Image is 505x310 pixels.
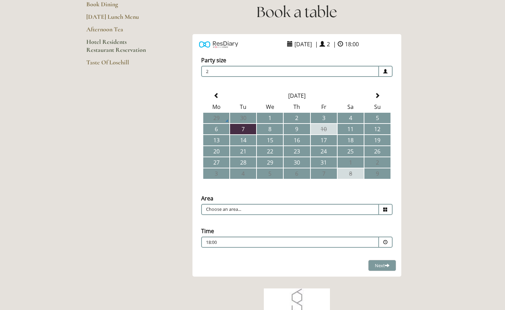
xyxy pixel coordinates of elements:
span: Next [375,262,389,269]
button: Next [368,260,396,271]
td: 30 [284,157,310,168]
td: 17 [311,135,337,145]
td: 15 [257,135,283,145]
td: 5 [364,113,390,123]
td: 9 [284,124,310,134]
td: 14 [230,135,256,145]
td: 19 [364,135,390,145]
td: 6 [203,124,229,134]
td: 29 [257,157,283,168]
td: 10 [311,124,337,134]
td: 5 [257,168,283,179]
a: Taste Of Losehill [86,58,153,71]
td: 31 [311,157,337,168]
th: Tu [230,102,256,112]
td: 1 [257,113,283,123]
span: 2 [201,66,379,77]
td: 1 [338,157,364,168]
td: 7 [311,168,337,179]
a: Book Dining [86,0,153,13]
span: Previous Month [214,93,219,98]
th: Su [364,102,390,112]
td: 3 [311,113,337,123]
td: 28 [230,157,256,168]
td: 23 [284,146,310,157]
span: [DATE] [293,39,314,50]
label: Time [201,227,214,235]
span: | [315,40,318,48]
th: Mo [203,102,229,112]
td: 11 [338,124,364,134]
th: Th [284,102,310,112]
td: 13 [203,135,229,145]
td: 22 [257,146,283,157]
span: | [333,40,336,48]
td: 30 [230,113,256,123]
th: We [257,102,283,112]
a: [DATE] Lunch Menu [86,13,153,25]
th: Select Month [230,90,364,101]
td: 18 [338,135,364,145]
th: Fr [311,102,337,112]
label: Area [201,194,213,202]
td: 8 [338,168,364,179]
td: 24 [311,146,337,157]
a: Afternoon Tea [86,25,153,38]
td: 2 [364,157,390,168]
td: 29 [203,113,229,123]
td: 21 [230,146,256,157]
span: 18:00 [343,39,361,50]
td: 20 [203,146,229,157]
th: Sa [338,102,364,112]
span: Next Month [374,93,380,98]
td: 6 [284,168,310,179]
td: 2 [284,113,310,123]
p: 18:00 [206,239,332,246]
a: Hotel Residents Restaurant Reservation [86,38,153,58]
td: 8 [257,124,283,134]
span: 2 [325,39,332,50]
td: 25 [338,146,364,157]
td: 9 [364,168,390,179]
img: Powered by ResDiary [199,39,238,49]
td: 4 [230,168,256,179]
td: 16 [284,135,310,145]
td: 26 [364,146,390,157]
label: Party size [201,56,226,64]
td: 12 [364,124,390,134]
td: 7 [230,124,256,134]
h1: Book a table [175,2,419,22]
td: 3 [203,168,229,179]
td: 27 [203,157,229,168]
td: 4 [338,113,364,123]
